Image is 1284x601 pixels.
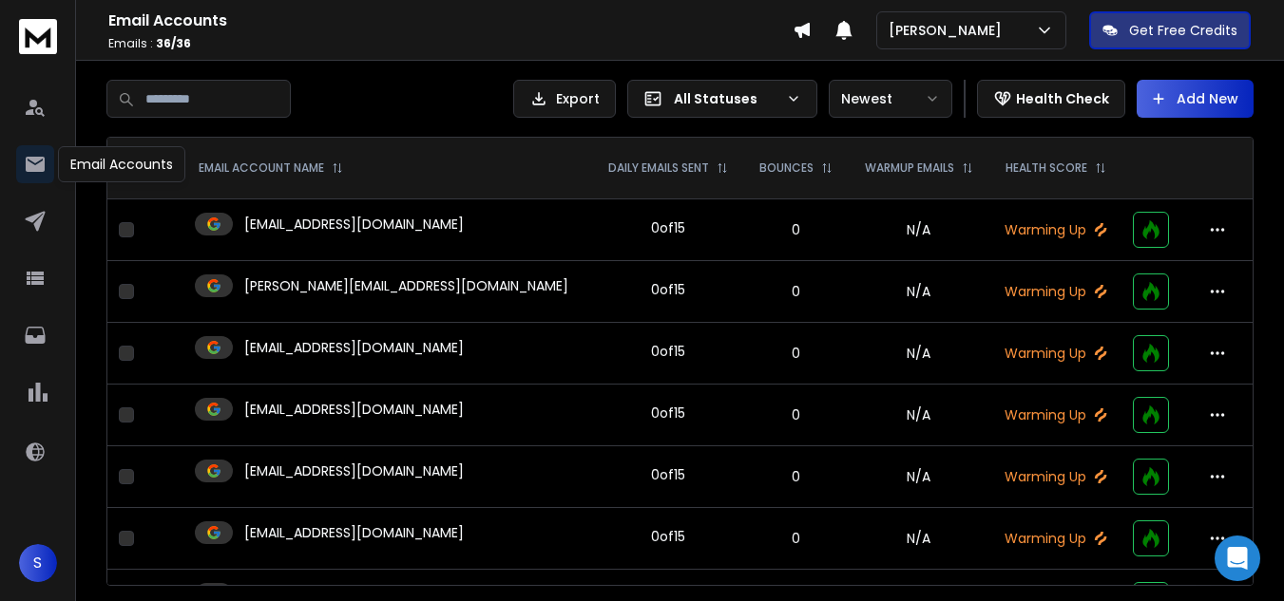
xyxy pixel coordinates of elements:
p: Emails : [108,36,793,51]
div: Email Accounts [58,146,185,182]
button: Newest [829,80,952,118]
p: All Statuses [674,89,778,108]
p: [PERSON_NAME] [889,21,1009,40]
p: HEALTH SCORE [1006,160,1087,176]
div: EMAIL ACCOUNT NAME [199,160,343,176]
p: [EMAIL_ADDRESS][DOMAIN_NAME] [244,215,464,234]
p: 0 [756,405,837,424]
p: DAILY EMAILS SENT [608,160,709,176]
p: 0 [756,467,837,486]
p: [EMAIL_ADDRESS][DOMAIN_NAME] [244,338,464,357]
div: 0 of 15 [651,342,685,361]
div: 0 of 15 [651,218,685,237]
p: Warming Up [1001,405,1111,424]
button: S [19,544,57,582]
button: Export [513,80,616,118]
p: Warming Up [1001,344,1111,363]
p: 0 [756,529,837,548]
p: [PERSON_NAME][EMAIL_ADDRESS][DOMAIN_NAME] [244,276,568,295]
td: N/A [849,261,989,323]
p: BOUNCES [759,160,814,176]
td: N/A [849,199,989,261]
p: 0 [756,344,837,363]
p: Warming Up [1001,529,1111,548]
p: Get Free Credits [1129,21,1237,40]
button: Get Free Credits [1089,11,1251,49]
td: N/A [849,323,989,385]
p: Health Check [1016,89,1109,108]
p: [EMAIL_ADDRESS][DOMAIN_NAME] [244,461,464,480]
div: Open Intercom Messenger [1215,535,1260,581]
div: 0 of 15 [651,404,685,423]
p: Warming Up [1001,282,1111,301]
span: 36 / 36 [156,35,191,51]
h1: Email Accounts [108,9,793,32]
div: 0 of 15 [651,527,685,546]
div: 0 of 15 [651,465,685,484]
p: WARMUP EMAILS [865,160,954,176]
p: 0 [756,282,837,301]
p: 0 [756,220,837,239]
div: 0 of 15 [651,280,685,299]
p: Warming Up [1001,220,1111,239]
p: Warming Up [1001,467,1111,486]
p: [EMAIL_ADDRESS][DOMAIN_NAME] [244,523,464,542]
img: logo [19,19,57,54]
td: N/A [849,446,989,508]
button: Add New [1137,80,1254,118]
button: Health Check [977,80,1125,118]
td: N/A [849,385,989,446]
p: [EMAIL_ADDRESS][DOMAIN_NAME] [244,400,464,419]
td: N/A [849,508,989,570]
